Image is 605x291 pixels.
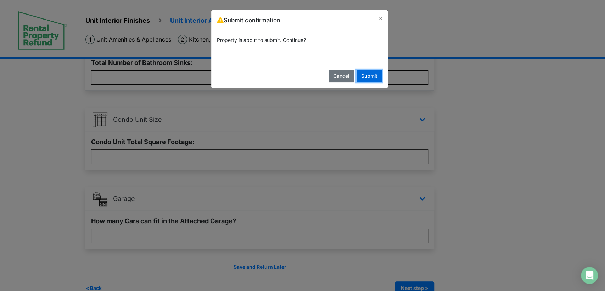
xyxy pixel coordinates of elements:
span: × [379,15,382,21]
div: Open Intercom Messenger [581,267,598,284]
button: Close [373,10,388,27]
div: Property is about to submit. Continue? [211,31,388,50]
button: Cancel [329,70,354,82]
button: Submit [357,70,382,82]
h5: Submit confirmation [217,16,280,25]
